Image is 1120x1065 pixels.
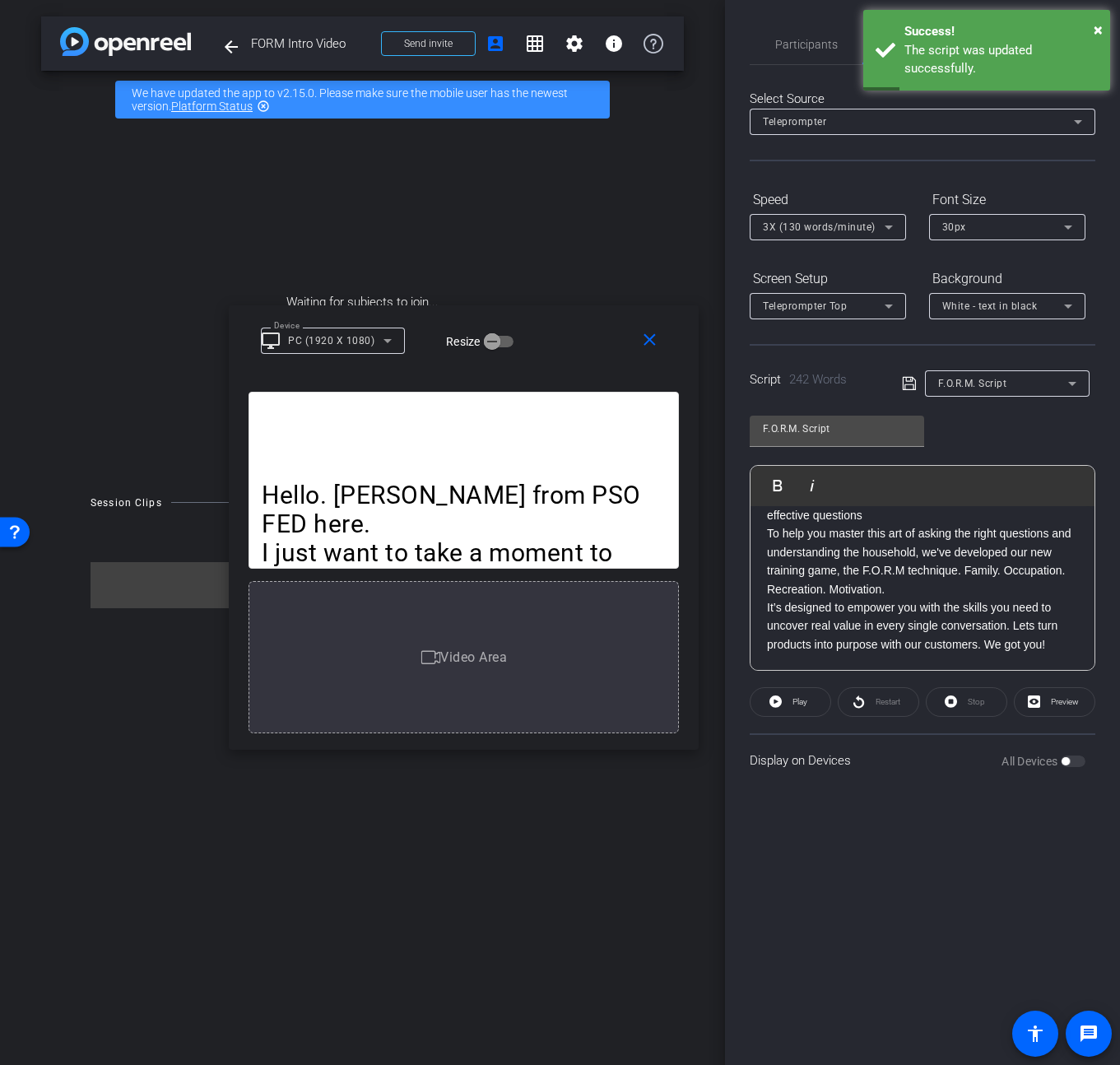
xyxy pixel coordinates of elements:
button: Italic (⌘I) [797,469,828,502]
mat-icon: message [1079,1024,1099,1044]
div: Speed [750,186,906,214]
label: All Devices [1001,753,1061,770]
label: Resize [446,333,484,350]
mat-icon: arrow_back [221,37,241,57]
span: White - text in black [942,300,1038,312]
p: Hello. [PERSON_NAME] from PSO FED here. [262,481,666,538]
span: F.O.R.M. Script [938,378,1007,389]
input: Title [763,419,911,439]
span: Participants [775,39,838,50]
span: Preview [1051,697,1079,706]
span: Play [792,697,807,706]
div: Select Source [750,90,1095,109]
span: FORM Intro Video [251,27,371,60]
div: Waiting for subjects to join... [41,128,684,477]
span: × [1094,20,1103,40]
mat-icon: account_box [486,34,505,53]
mat-icon: close [639,330,660,351]
div: We have updated the app to v2.15.0. Please make sure the mobile user has the newest version. [115,81,610,119]
span: 242 Words [789,372,847,387]
mat-icon: highlight_off [257,100,270,113]
span: Send invite [404,37,453,50]
mat-select-trigger: PC (1920 X 1080) [288,335,374,346]
mat-icon: grid_on [525,34,545,53]
div: Session Clips [91,495,162,511]
span: Teleprompter Top [763,300,847,312]
p: I just want to take a moment to introduce something to you. Let's be honest, we often overcomplic... [262,538,666,712]
div: Success! [904,22,1098,41]
div: Font Size [929,186,1085,214]
mat-icon: desktop_windows [261,331,281,351]
div: Display on Devices [750,733,1095,787]
button: Close [1094,17,1103,42]
p: It’s designed to empower you with the skills you need to uncover real value in every single conve... [767,598,1078,653]
img: app-logo [60,27,191,56]
a: Platform Status [171,100,253,113]
div: Script [750,370,879,389]
div: The script was updated successfully. [904,41,1098,78]
span: Teleprompter [763,116,826,128]
span: Video Area [440,649,507,664]
mat-icon: accessibility [1025,1024,1045,1044]
div: Background [929,265,1085,293]
span: 30px [942,221,966,233]
mat-icon: settings [565,34,584,53]
div: Screen Setup [750,265,906,293]
p: To help you master this art of asking the right questions and understanding the household, we've ... [767,524,1078,598]
span: 3X (130 words/minute) [763,221,876,233]
mat-icon: info [604,34,624,53]
mat-label: Device [274,321,300,330]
